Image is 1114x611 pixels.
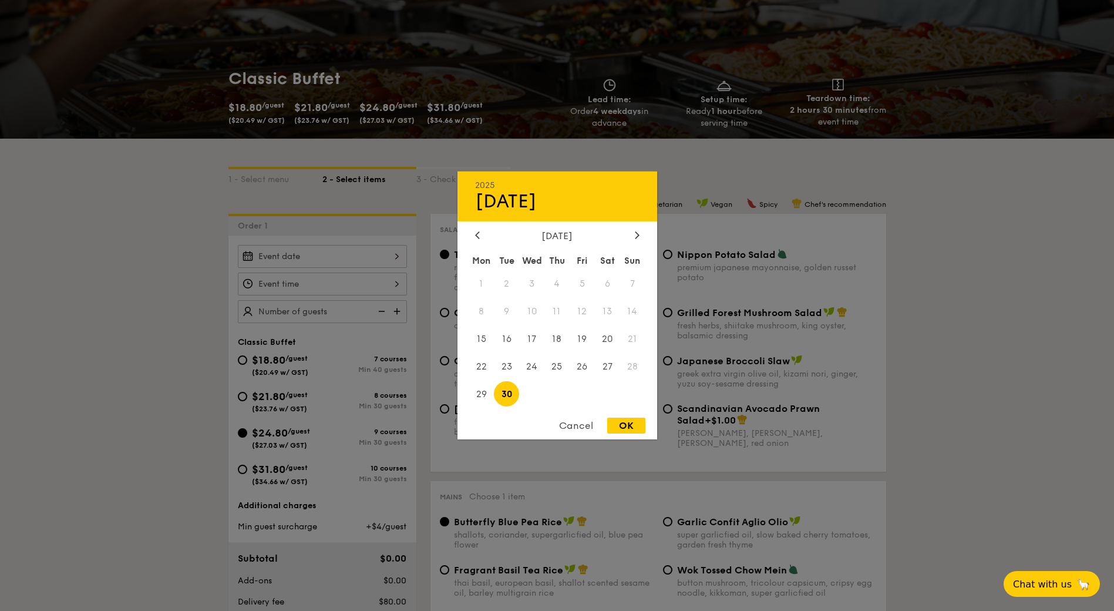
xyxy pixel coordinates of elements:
[620,250,645,271] div: Sun
[494,271,519,297] span: 2
[570,299,595,324] span: 12
[475,230,640,241] div: [DATE]
[519,299,544,324] span: 10
[494,381,519,407] span: 30
[570,271,595,297] span: 5
[1013,579,1072,590] span: Chat with us
[519,354,544,379] span: 24
[475,190,640,213] div: [DATE]
[595,299,620,324] span: 13
[519,327,544,352] span: 17
[595,327,620,352] span: 20
[620,271,645,297] span: 7
[607,418,645,434] div: OK
[620,354,645,379] span: 28
[494,299,519,324] span: 9
[620,299,645,324] span: 14
[1076,578,1091,591] span: 🦙
[620,327,645,352] span: 21
[1004,571,1100,597] button: Chat with us🦙
[494,250,519,271] div: Tue
[519,271,544,297] span: 3
[469,299,494,324] span: 8
[570,354,595,379] span: 26
[494,327,519,352] span: 16
[475,180,640,190] div: 2025
[494,354,519,379] span: 23
[595,250,620,271] div: Sat
[469,250,494,271] div: Mon
[595,271,620,297] span: 6
[469,381,494,407] span: 29
[544,354,570,379] span: 25
[544,299,570,324] span: 11
[469,354,494,379] span: 22
[570,327,595,352] span: 19
[519,250,544,271] div: Wed
[547,418,605,434] div: Cancel
[570,250,595,271] div: Fri
[469,327,494,352] span: 15
[544,327,570,352] span: 18
[544,271,570,297] span: 4
[544,250,570,271] div: Thu
[469,271,494,297] span: 1
[595,354,620,379] span: 27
